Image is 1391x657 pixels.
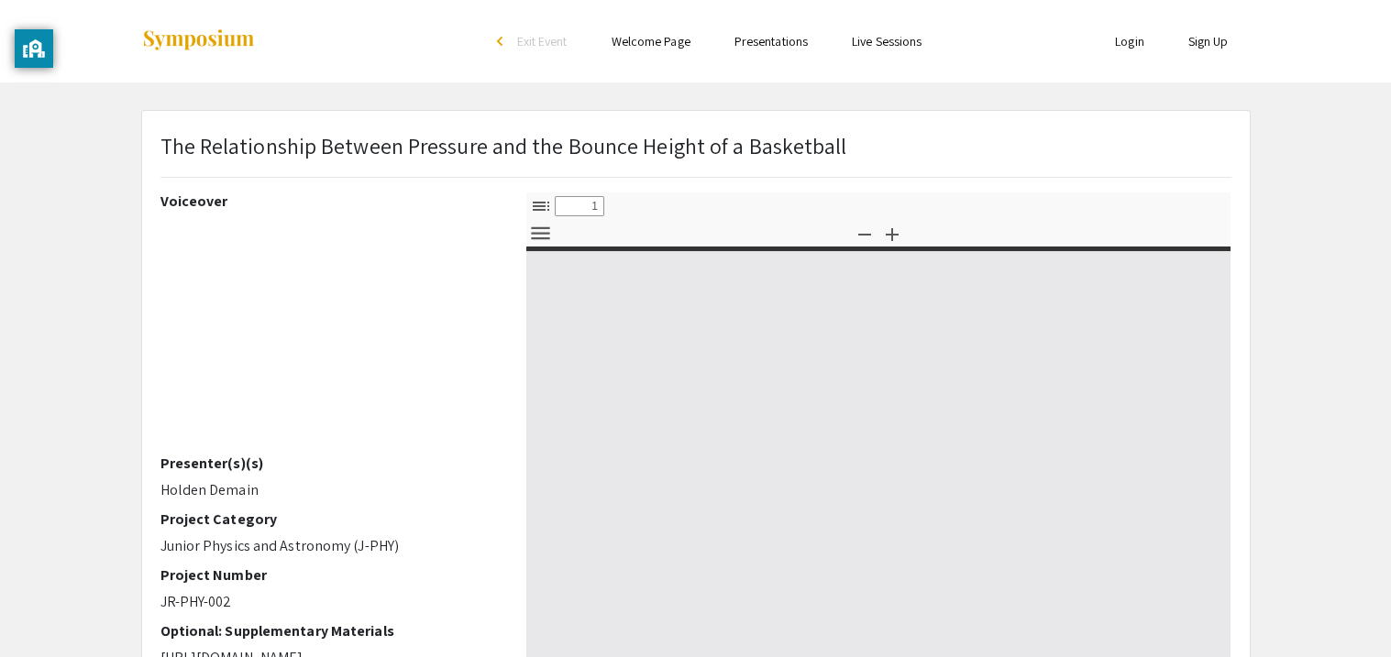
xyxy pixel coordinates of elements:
img: Symposium by ForagerOne [141,28,256,53]
button: Zoom In [877,220,908,246]
button: Toggle Sidebar [525,192,557,219]
p: The Relationship Between Pressure and the Bounce Height of a Basketball [160,129,847,162]
a: Presentations [734,33,808,49]
span: Exit Event [517,33,568,49]
p: Junior Physics and Astronomy (J-PHY) [160,535,499,557]
h2: Project Number [160,566,499,584]
button: privacy banner [15,29,53,68]
a: Sign Up [1188,33,1229,49]
h2: Optional: Supplementary Materials [160,622,499,640]
h2: Voiceover [160,192,499,210]
div: arrow_back_ios [497,36,508,47]
input: Page [555,196,604,216]
a: Live Sessions [852,33,922,49]
p: JR-PHY-002 [160,591,499,613]
a: Welcome Page [612,33,690,49]
a: Login [1115,33,1144,49]
button: Tools [525,220,557,246]
h2: Project Category [160,510,499,528]
p: Holden Demain [160,479,499,501]
h2: Presenter(s)(s) [160,454,499,472]
button: Zoom Out [849,220,880,246]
